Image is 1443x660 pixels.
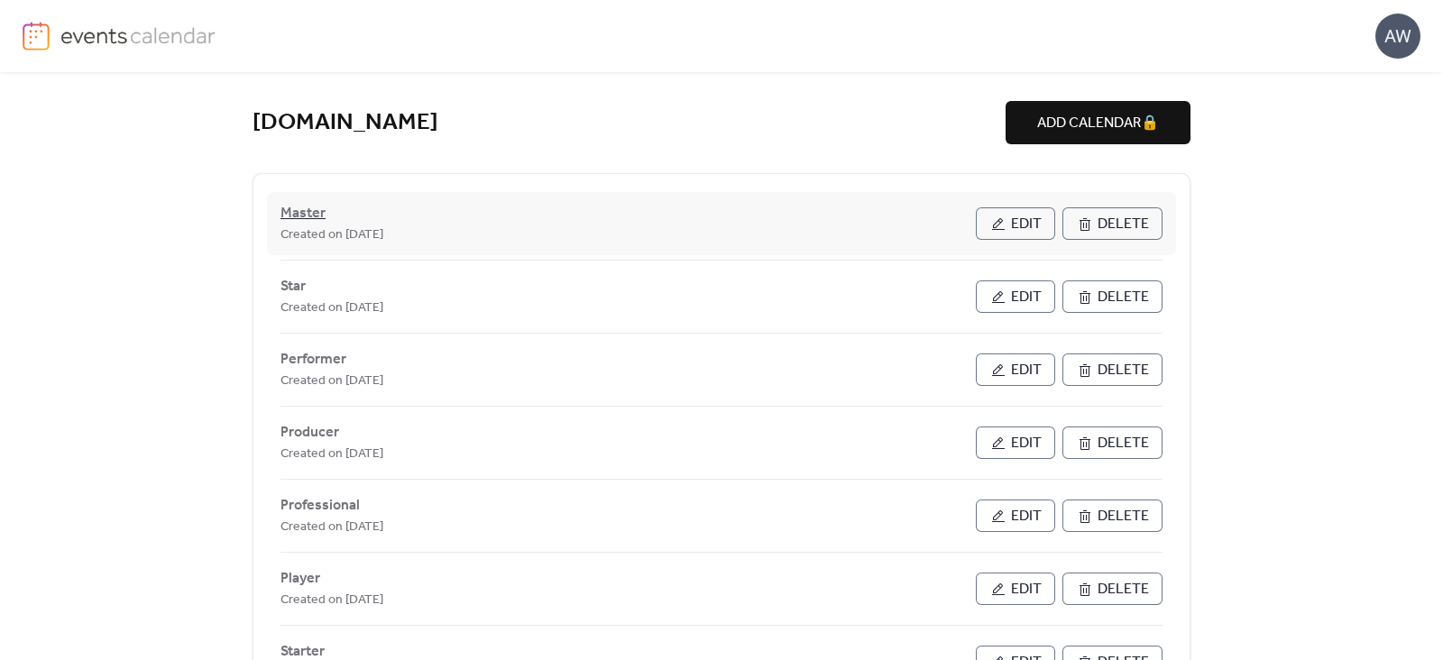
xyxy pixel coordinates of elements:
span: Edit [1011,579,1042,600]
span: Created on [DATE] [280,590,383,611]
a: Professional [280,500,360,510]
button: Edit [976,426,1055,459]
span: Edit [1011,433,1042,454]
span: Created on [DATE] [280,517,383,538]
button: Edit [976,500,1055,532]
div: AW [1375,14,1420,59]
span: Master [280,203,326,225]
a: Star [280,281,306,291]
button: Delete [1062,573,1163,605]
img: logo [23,22,50,50]
span: Created on [DATE] [280,225,383,246]
a: Starter [280,646,325,656]
span: Created on [DATE] [280,371,383,392]
button: Delete [1062,426,1163,459]
button: Edit [976,280,1055,313]
span: Performer [280,349,346,371]
span: Delete [1098,433,1149,454]
span: Created on [DATE] [280,298,383,319]
span: Producer [280,422,339,444]
span: Delete [1098,287,1149,308]
span: Star [280,276,306,298]
button: Delete [1062,500,1163,532]
a: Producer [280,427,339,437]
span: Edit [1011,360,1042,381]
span: Edit [1011,287,1042,308]
span: Delete [1098,579,1149,600]
span: Delete [1098,506,1149,527]
span: Edit [1011,506,1042,527]
span: Delete [1098,214,1149,235]
a: [DOMAIN_NAME] [253,108,438,138]
button: Delete [1062,353,1163,386]
a: Player [280,573,320,583]
button: Delete [1062,280,1163,313]
a: Performer [280,354,346,364]
button: Delete [1062,207,1163,240]
a: Master [280,208,326,219]
span: Edit [1011,214,1042,235]
span: Player [280,568,320,590]
button: Edit [976,353,1055,386]
span: Created on [DATE] [280,444,383,465]
img: logo-type [60,22,216,49]
span: Professional [280,495,360,517]
button: Edit [976,573,1055,605]
span: Delete [1098,360,1149,381]
button: Edit [976,207,1055,240]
